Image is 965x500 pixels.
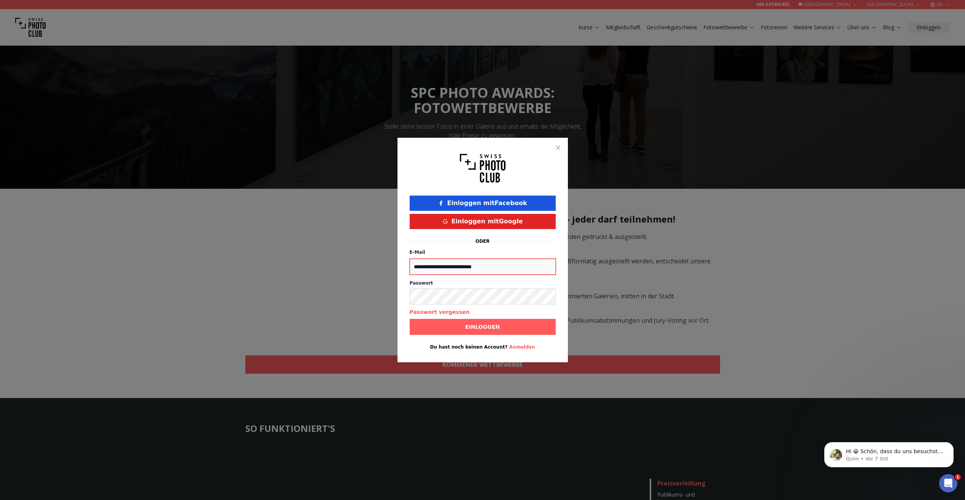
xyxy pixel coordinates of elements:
[939,474,957,492] iframe: Intercom live chat
[410,196,556,211] button: Einloggen mitFacebook
[410,308,470,316] button: Passwort vergessen
[410,280,556,286] label: Passwort
[410,250,425,255] label: E-Mail
[410,319,556,335] button: Einloggen
[460,150,506,186] img: Swiss photo club
[813,426,965,479] iframe: Intercom notifications Nachricht
[475,238,490,244] p: oder
[410,214,556,229] button: Einloggen mitGoogle
[410,344,556,350] p: Du hast noch keinen Account?
[465,323,500,331] b: Einloggen
[509,344,535,350] button: Anmelden
[955,474,961,480] span: 1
